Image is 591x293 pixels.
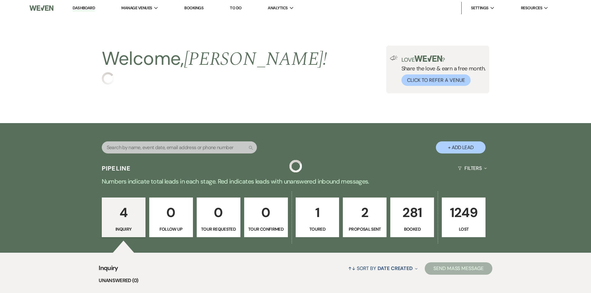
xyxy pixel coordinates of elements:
span: Date Created [378,265,413,272]
span: ↑↓ [348,265,356,272]
a: 1Toured [296,198,339,237]
li: Unanswered (0) [99,277,492,285]
p: Proposal Sent [347,226,383,233]
span: [PERSON_NAME] ! [184,45,327,73]
button: Filters [455,160,489,176]
a: Dashboard [73,5,95,11]
span: Analytics [268,5,288,11]
button: Send Mass Message [425,262,492,275]
p: Tour Confirmed [248,226,284,233]
p: 1249 [446,202,481,223]
span: Settings [471,5,489,11]
button: Click to Refer a Venue [401,74,471,86]
img: loading spinner [102,72,114,85]
p: 0 [201,202,236,223]
p: Numbers indicate total leads in each stage. Red indicates leads with unanswered inbound messages. [72,176,519,186]
p: Lost [446,226,481,233]
img: loading spinner [289,160,302,172]
button: + Add Lead [436,141,486,153]
a: To Do [230,5,241,11]
p: 281 [394,202,430,223]
span: Resources [521,5,542,11]
p: Follow Up [153,226,189,233]
a: 2Proposal Sent [343,198,387,237]
a: 281Booked [390,198,434,237]
h3: Pipeline [102,164,131,173]
p: 0 [153,202,189,223]
p: 2 [347,202,383,223]
img: weven-logo-green.svg [414,55,442,62]
input: Search by name, event date, email address or phone number [102,141,257,153]
a: 0Tour Requested [197,198,240,237]
p: Tour Requested [201,226,236,233]
p: Toured [300,226,335,233]
a: 4Inquiry [102,198,146,237]
a: 1249Lost [442,198,486,237]
h2: Welcome, [102,46,327,72]
div: Share the love & earn a free month. [398,55,486,86]
a: Bookings [184,5,204,11]
p: 1 [300,202,335,223]
img: loud-speaker-illustration.svg [390,55,398,60]
img: Weven Logo [29,2,53,15]
a: 0Follow Up [149,198,193,237]
p: Inquiry [106,226,141,233]
p: Love ? [401,55,486,63]
p: Booked [394,226,430,233]
p: 4 [106,202,141,223]
span: Manage Venues [121,5,152,11]
a: 0Tour Confirmed [244,198,288,237]
button: Sort By Date Created [346,260,420,277]
span: Inquiry [99,263,118,277]
p: 0 [248,202,284,223]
